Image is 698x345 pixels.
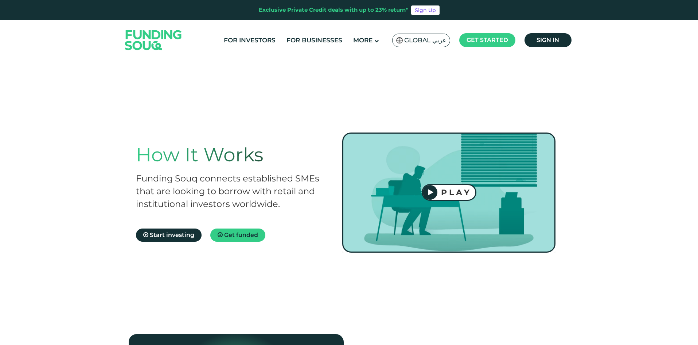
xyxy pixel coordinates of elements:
span: Start investing [150,231,194,238]
span: Global عربي [404,36,446,45]
a: Sign Up [411,5,440,15]
span: Sign in [537,37,559,43]
span: Get started [467,37,508,43]
div: Exclusive Private Credit deals with up to 23% return* [259,6,408,14]
a: Start investing [136,229,202,242]
img: SA Flag [396,37,403,43]
h2: Funding Souq connects established SMEs that are looking to borrow with retail and institutional i... [136,172,328,210]
a: For Businesses [285,34,344,46]
a: For Investors [222,34,277,46]
a: Sign in [525,33,572,47]
img: Logo [118,22,189,58]
a: Get funded [210,229,265,242]
span: Get funded [224,231,258,238]
div: PLAY [437,188,475,198]
span: More [353,37,373,44]
h1: How It Works [136,143,328,166]
button: PLAY [422,184,476,201]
